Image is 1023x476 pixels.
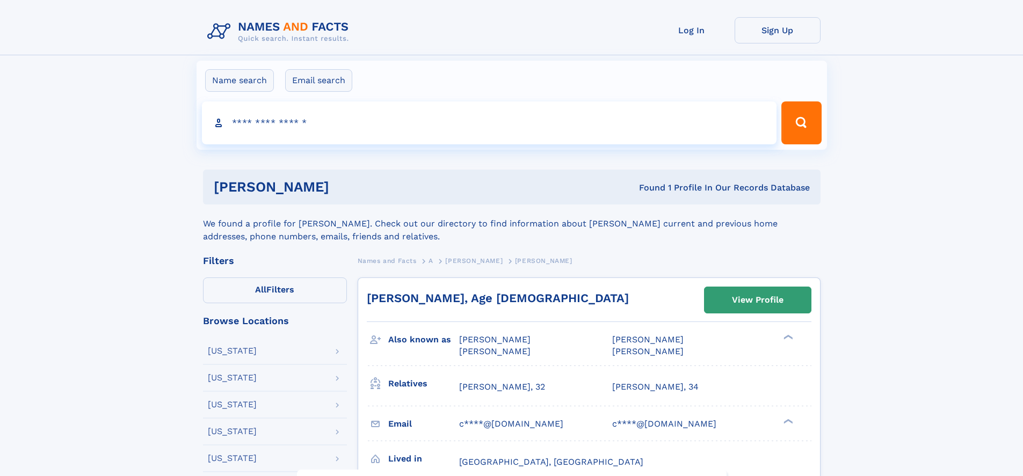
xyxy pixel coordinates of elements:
[203,277,347,303] label: Filters
[208,400,257,409] div: [US_STATE]
[612,334,684,345] span: [PERSON_NAME]
[285,69,352,92] label: Email search
[214,180,484,194] h1: [PERSON_NAME]
[203,17,358,46] img: Logo Names and Facts
[515,257,572,265] span: [PERSON_NAME]
[649,17,735,43] a: Log In
[781,418,794,424] div: ❯
[612,346,684,356] span: [PERSON_NAME]
[732,288,783,312] div: View Profile
[459,334,531,345] span: [PERSON_NAME]
[203,204,821,243] div: We found a profile for [PERSON_NAME]. Check out our directory to find information about [PERSON_N...
[429,254,433,267] a: A
[388,415,459,433] h3: Email
[208,374,257,382] div: [US_STATE]
[388,450,459,468] h3: Lived in
[484,182,810,194] div: Found 1 Profile In Our Records Database
[208,347,257,355] div: [US_STATE]
[705,287,811,313] a: View Profile
[429,257,433,265] span: A
[459,457,643,467] span: [GEOGRAPHIC_DATA], [GEOGRAPHIC_DATA]
[203,256,347,266] div: Filters
[781,334,794,341] div: ❯
[445,254,503,267] a: [PERSON_NAME]
[612,381,699,393] a: [PERSON_NAME], 34
[202,101,777,144] input: search input
[205,69,274,92] label: Name search
[208,427,257,436] div: [US_STATE]
[208,454,257,463] div: [US_STATE]
[459,381,545,393] a: [PERSON_NAME], 32
[445,257,503,265] span: [PERSON_NAME]
[358,254,417,267] a: Names and Facts
[203,316,347,326] div: Browse Locations
[255,284,266,295] span: All
[781,101,821,144] button: Search Button
[388,375,459,393] h3: Relatives
[459,346,531,356] span: [PERSON_NAME]
[367,291,629,305] a: [PERSON_NAME], Age [DEMOGRAPHIC_DATA]
[388,331,459,349] h3: Also known as
[735,17,821,43] a: Sign Up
